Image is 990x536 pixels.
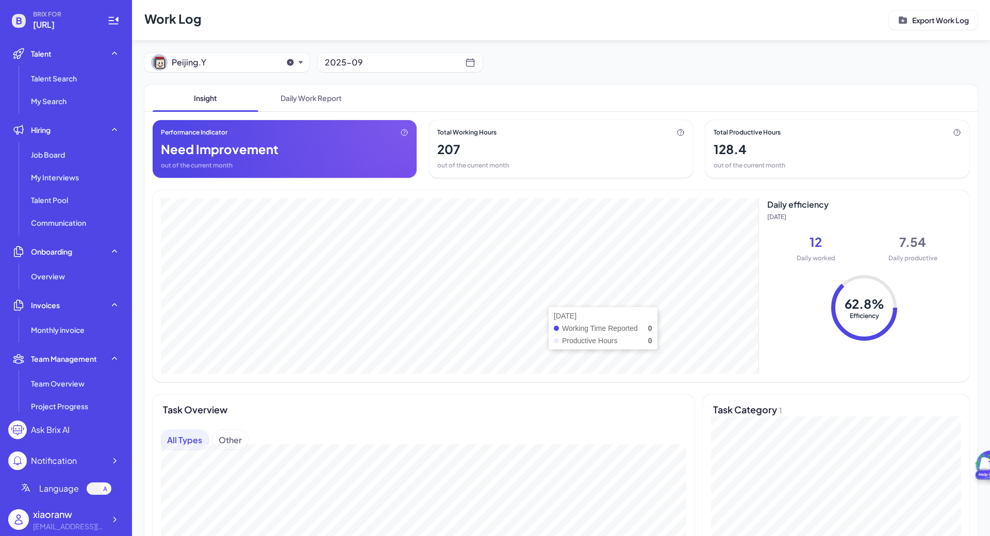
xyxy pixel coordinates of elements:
[714,128,781,137] span: Total Productive Hours
[161,430,208,449] div: All Types
[864,233,961,250] div: 7.54
[31,73,77,83] span: Talent Search
[437,161,685,170] div: out of the current month
[767,198,961,211] div: Daily efficiency
[33,19,95,31] span: Agiga.ai
[845,295,884,312] div: 62.8 %
[325,55,465,70] div: 2025-09
[31,48,52,59] span: Talent
[31,378,85,389] span: Team Overview
[713,403,951,416] div: Task Category
[767,254,864,262] div: Daily worked
[889,10,978,30] button: Export Work Log
[437,141,460,157] div: 207
[151,54,282,71] button: Peijing.Y
[33,10,95,19] span: BRIX FOR
[31,401,88,411] span: Project Progress
[767,233,864,250] div: 12
[714,141,747,157] div: 128.4
[153,85,258,111] span: Insight
[845,312,884,320] div: Efficiency
[163,403,676,416] div: Task Overview
[31,125,51,135] span: Hiring
[437,128,497,137] span: Total Working Hours
[258,85,364,111] span: Daily Work Report
[864,254,961,262] div: Daily productive
[161,141,278,157] div: Need Improvement
[33,507,105,521] div: xiaoranw
[31,246,72,257] span: Onboarding
[31,455,77,467] div: Notification
[172,56,275,69] span: Peijing.Y
[31,96,67,106] span: My Search
[212,430,248,449] div: Other
[31,300,60,310] span: Invoices
[31,195,68,205] span: Talent Pool
[31,217,86,228] span: Communication
[779,406,782,415] span: 1
[161,128,227,137] span: Performance Indicator
[151,54,168,71] img: 1.png
[767,213,961,221] div: [DATE]
[33,521,105,532] div: xiaoranwan@gmail.com
[31,354,97,364] span: Team Management
[31,325,85,335] span: Monthly invoice
[714,161,961,170] div: out of the current month
[8,509,29,530] img: user_logo.png
[39,482,79,495] span: Language
[912,15,969,25] p: Export Work Log
[31,271,65,281] span: Overview
[31,149,65,160] span: Job Board
[31,172,79,182] span: My Interviews
[161,161,408,170] div: out of the current month
[31,424,70,436] div: Ask Brix AI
